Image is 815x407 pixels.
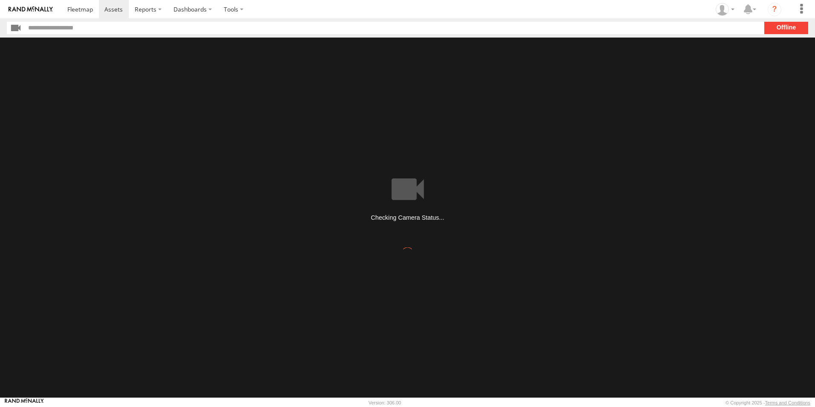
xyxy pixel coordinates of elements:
i: ? [768,3,781,16]
div: Version: 306.00 [369,400,401,405]
a: Terms and Conditions [765,400,810,405]
div: MANUEL HERNANDEZ [713,3,737,16]
img: rand-logo.svg [9,6,53,12]
div: © Copyright 2025 - [725,400,810,405]
a: Visit our Website [5,398,44,407]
